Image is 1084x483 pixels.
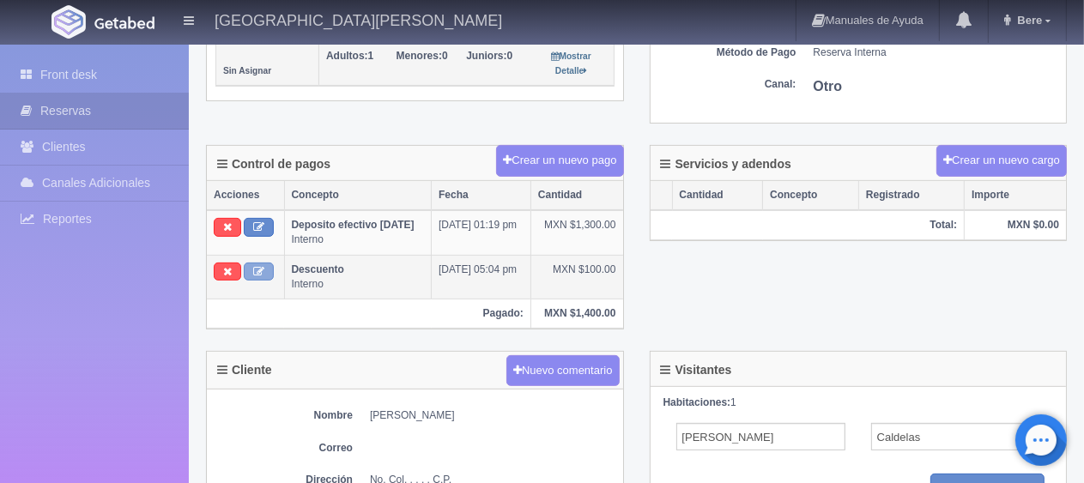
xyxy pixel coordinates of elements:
[94,16,154,29] img: Getabed
[432,210,531,255] td: [DATE] 01:19 pm
[663,395,1054,410] div: 1
[292,263,344,275] b: Descuento
[530,181,622,210] th: Cantidad
[858,181,964,210] th: Registrado
[292,219,415,231] b: Deposito efectivo [DATE]
[814,45,1058,60] dd: Reserva Interna
[936,145,1067,177] button: Crear un nuevo cargo
[530,299,622,328] th: MXN $1,400.00
[676,423,845,450] input: Nombre del Adulto
[672,181,763,210] th: Cantidad
[506,355,620,387] button: Nuevo comentario
[432,255,531,299] td: [DATE] 05:04 pm
[215,9,502,30] h4: [GEOGRAPHIC_DATA][PERSON_NAME]
[207,299,530,328] th: Pagado:
[217,364,272,377] h4: Cliente
[217,158,330,171] h4: Control de pagos
[370,408,615,423] dd: [PERSON_NAME]
[223,66,271,75] small: Sin Asignar
[215,408,353,423] dt: Nombre
[326,50,368,62] strong: Adultos:
[659,45,796,60] dt: Método de Pago
[51,5,86,39] img: Getabed
[215,441,353,456] dt: Correo
[284,181,432,210] th: Concepto
[466,50,506,62] strong: Juniors:
[965,181,1066,210] th: Importe
[530,255,622,299] td: MXN $100.00
[432,181,531,210] th: Fecha
[965,210,1066,240] th: MXN $0.00
[661,364,732,377] h4: Visitantes
[496,145,623,177] button: Crear un nuevo pago
[763,181,859,210] th: Concepto
[661,158,791,171] h4: Servicios y adendos
[397,50,448,62] span: 0
[663,396,731,408] strong: Habitaciones:
[397,50,442,62] strong: Menores:
[326,50,373,62] span: 1
[552,51,591,75] small: Mostrar Detalle
[284,255,432,299] td: Interno
[814,79,843,94] b: Otro
[871,423,1040,450] input: Apellidos del Adulto
[284,210,432,255] td: Interno
[466,50,512,62] span: 0
[659,77,796,92] dt: Canal:
[1013,14,1042,27] span: Bere
[651,210,965,240] th: Total:
[530,210,622,255] td: MXN $1,300.00
[207,181,284,210] th: Acciones
[552,50,591,76] a: Mostrar Detalle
